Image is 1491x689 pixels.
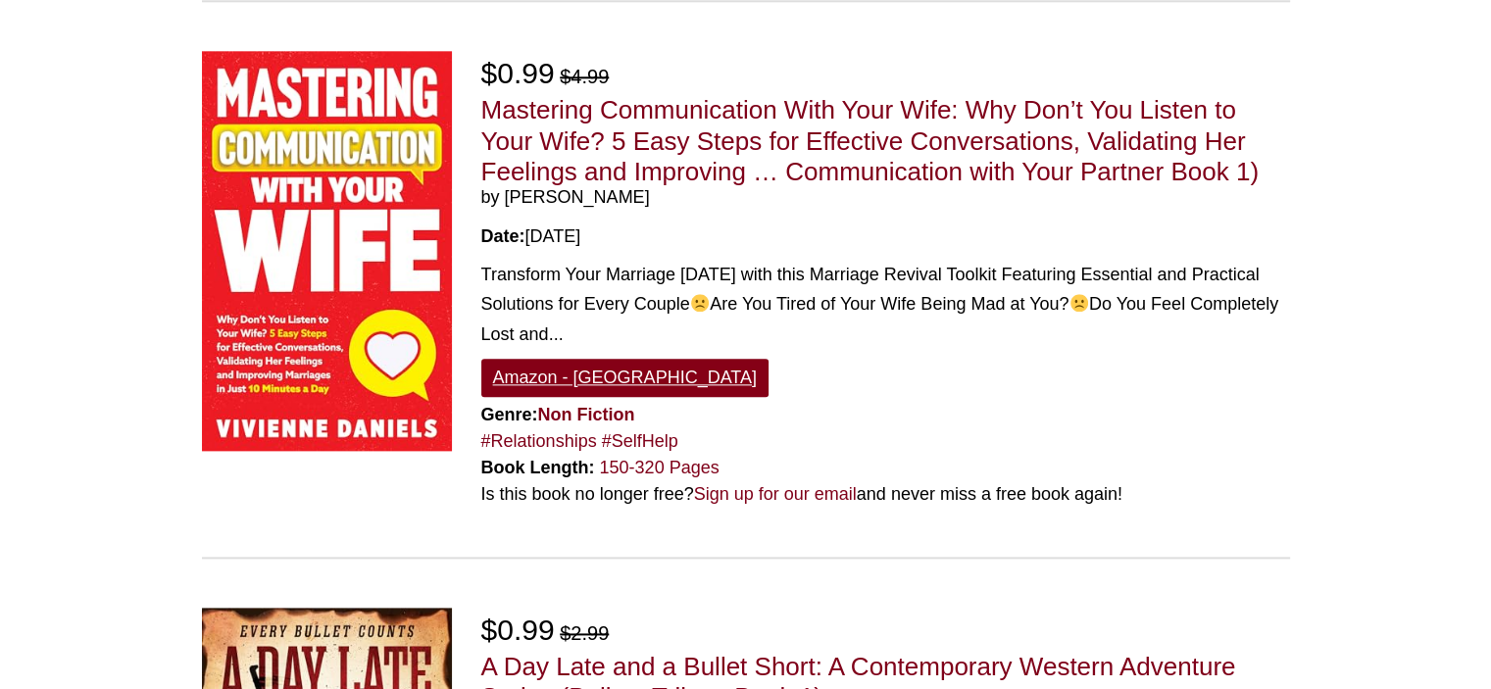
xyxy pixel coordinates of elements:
a: Non Fiction [538,405,635,424]
span: $0.99 [481,57,555,89]
img: ☹️ [1070,294,1088,312]
div: Transform Your Marriage [DATE] with this Marriage Revival Toolkit Featuring Essential and Practic... [481,260,1290,350]
img: ☹️ [691,294,709,312]
del: $4.99 [560,66,609,87]
div: [DATE] [481,223,1290,250]
strong: Date: [481,226,525,246]
a: Amazon - [GEOGRAPHIC_DATA] [481,359,769,397]
img: Mastering Communication With Your Wife: Why Don’t You Listen to Your Wife? 5 Easy Steps for Effec... [202,51,452,450]
a: #SelfHelp [602,431,678,451]
a: 150-320 Pages [600,458,720,477]
del: $2.99 [560,622,609,644]
span: by [PERSON_NAME] [481,187,1290,209]
a: #Relationships [481,431,597,451]
div: Is this book no longer free? and never miss a free book again! [481,481,1290,508]
a: Mastering Communication With Your Wife: Why Don’t You Listen to Your Wife? 5 Easy Steps for Effec... [481,95,1259,185]
strong: Book Length: [481,458,595,477]
a: Sign up for our email [694,484,857,504]
span: $0.99 [481,614,555,646]
strong: Genre: [481,405,635,424]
